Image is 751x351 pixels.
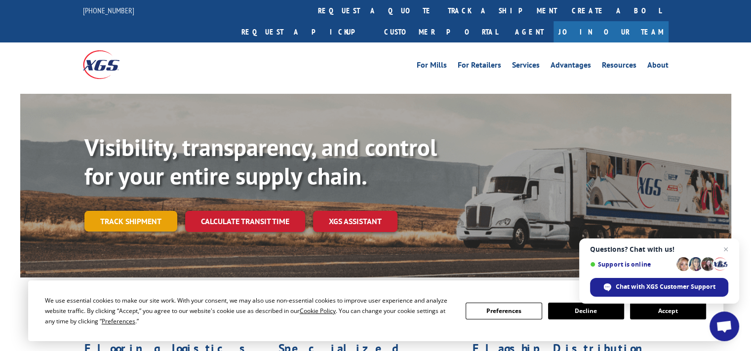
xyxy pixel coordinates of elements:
div: We use essential cookies to make our site work. With your consent, we may also use non-essential ... [45,295,454,326]
a: About [647,61,669,72]
a: XGS ASSISTANT [313,211,397,232]
span: Close chat [720,243,732,255]
a: Join Our Team [553,21,669,42]
a: Request a pickup [234,21,377,42]
a: Track shipment [84,211,177,232]
a: Services [512,61,540,72]
span: Questions? Chat with us! [590,245,728,253]
div: Cookie Consent Prompt [28,280,723,341]
a: For Mills [417,61,447,72]
button: Decline [548,303,624,319]
span: Cookie Policy [300,307,336,315]
span: Support is online [590,261,673,268]
button: Preferences [466,303,542,319]
a: Calculate transit time [185,211,305,232]
a: Customer Portal [377,21,505,42]
a: For Retailers [458,61,501,72]
div: Chat with XGS Customer Support [590,278,728,297]
a: [PHONE_NUMBER] [83,5,134,15]
span: Chat with XGS Customer Support [616,282,715,291]
button: Accept [630,303,706,319]
b: Visibility, transparency, and control for your entire supply chain. [84,132,437,191]
div: Open chat [710,312,739,341]
a: Advantages [551,61,591,72]
span: Preferences [102,317,135,325]
a: Agent [505,21,553,42]
a: Resources [602,61,636,72]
